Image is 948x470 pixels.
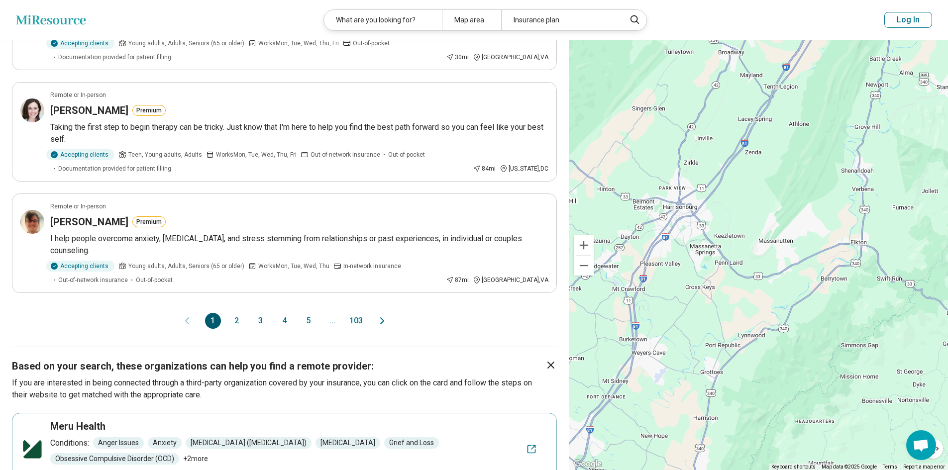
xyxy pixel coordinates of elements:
[822,464,877,470] span: Map data ©2025 Google
[473,276,548,284] div: [GEOGRAPHIC_DATA] , VA
[181,313,193,329] button: Previous page
[253,313,269,329] button: 3
[376,313,388,329] button: Next page
[884,12,932,28] button: Log In
[50,437,89,449] p: Conditions:
[50,453,179,465] span: Obsessive Compulsive Disorder (OCD)
[324,10,442,30] div: What are you looking for?
[148,437,182,449] span: Anxiety
[50,233,548,257] p: I help people overcome anxiety, [MEDICAL_DATA], and stress stemming from relationships or past ex...
[903,464,945,470] a: Report a map error
[883,464,897,470] a: Terms (opens in new tab)
[50,202,106,211] p: Remote or In-person
[353,39,390,48] span: Out-of-pocket
[906,430,936,460] div: Open chat
[132,216,166,227] button: Premium
[324,313,340,329] span: ...
[50,419,105,433] h3: Meru Health
[46,261,114,272] div: Accepting clients
[93,437,144,449] span: Anger Issues
[446,53,469,62] div: 30 mi
[574,235,594,255] button: Zoom in
[205,313,221,329] button: 1
[316,437,380,449] span: [MEDICAL_DATA]
[136,276,173,284] span: Out-of-pocket
[128,150,202,159] span: Teen, Young adults, Adults
[186,437,312,449] span: [MEDICAL_DATA] ([MEDICAL_DATA])
[343,262,401,271] span: In-network insurance
[58,276,128,284] span: Out-of-network insurance
[132,105,166,116] button: Premium
[311,150,380,159] span: Out-of-network insurance
[58,53,171,62] span: Documentation provided for patient filling
[46,38,114,49] div: Accepting clients
[128,262,244,271] span: Young adults, Adults, Seniors (65 or older)
[301,313,316,329] button: 5
[50,121,548,145] p: Taking the first step to begin therapy can be tricky. Just know that I'm here to help you find th...
[50,103,128,117] h3: [PERSON_NAME]
[258,39,339,48] span: Works Mon, Tue, Wed, Thu, Fri
[446,276,469,284] div: 87 mi
[500,164,548,173] div: [US_STATE] , DC
[216,150,297,159] span: Works Mon, Tue, Wed, Thu, Fri
[501,10,619,30] div: Insurance plan
[388,150,425,159] span: Out-of-pocket
[473,164,496,173] div: 84 mi
[348,313,364,329] button: 103
[473,53,548,62] div: [GEOGRAPHIC_DATA] , VA
[442,10,501,30] div: Map area
[46,149,114,160] div: Accepting clients
[128,39,244,48] span: Young adults, Adults, Seniors (65 or older)
[277,313,293,329] button: 4
[50,215,128,229] h3: [PERSON_NAME]
[50,91,106,99] p: Remote or In-person
[183,454,208,464] span: + 2 more
[384,437,439,449] span: Grief and Loss
[574,256,594,276] button: Zoom out
[58,164,171,173] span: Documentation provided for patient filling
[258,262,329,271] span: Works Mon, Tue, Wed, Thu
[229,313,245,329] button: 2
